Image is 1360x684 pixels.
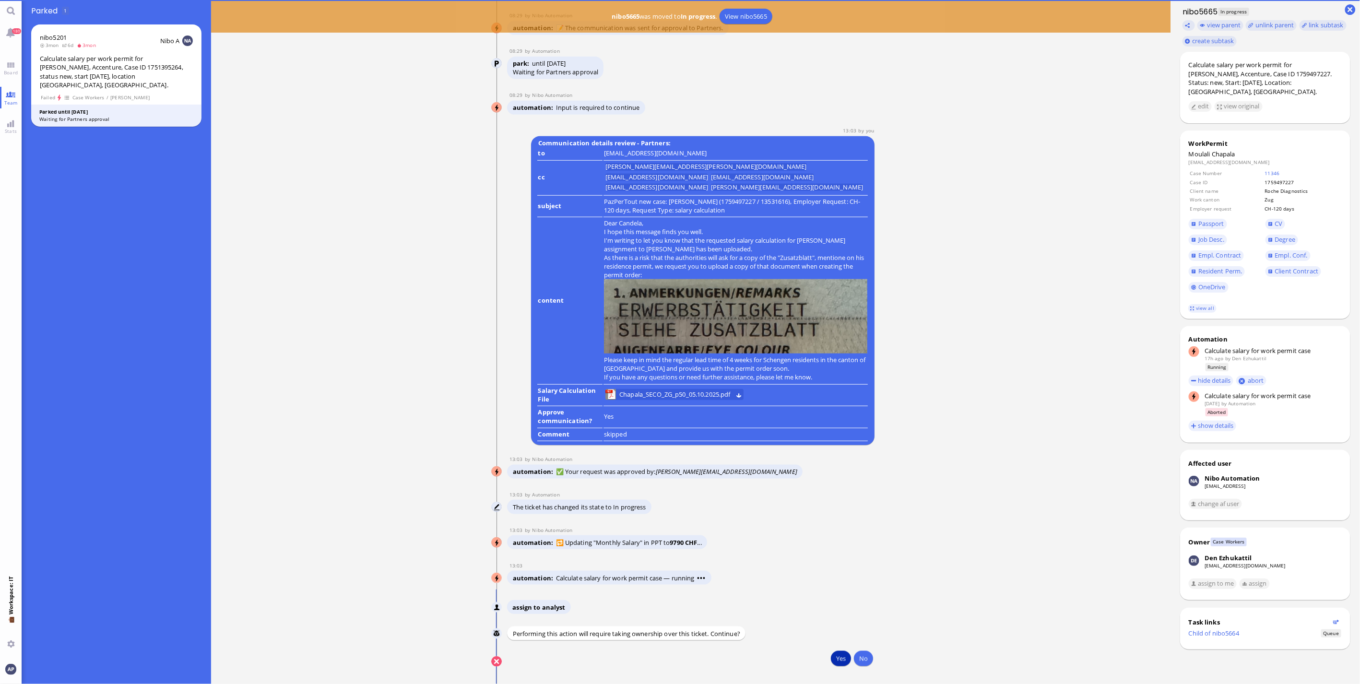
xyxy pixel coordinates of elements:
button: Yes [831,651,851,666]
span: Status [1321,629,1341,637]
span: 180 [12,28,21,34]
span: 💼 Workspace: IT [7,615,14,637]
button: change af user [1189,499,1242,509]
button: Download Chapala_SECO_ZG_p50_05.10.2025.pdf [736,391,742,398]
a: [EMAIL_ADDRESS] [1205,483,1246,489]
img: You [5,664,16,674]
span: 3mon [40,42,62,48]
div: Den Ezhukattil [1205,554,1252,562]
td: Client name [1190,187,1264,195]
span: • [700,574,703,582]
span: by [525,92,532,98]
span: automation [513,574,556,582]
td: Employer request [1190,205,1264,212]
td: Case Number [1190,169,1264,177]
td: cc [537,162,602,196]
img: Nibo [491,628,502,639]
td: Zug [1265,196,1341,203]
span: ✅ Your request was approved by: [556,467,797,476]
div: Owner [1189,538,1210,546]
div: Task links [1189,618,1330,626]
li: [PERSON_NAME][EMAIL_ADDRESS][DOMAIN_NAME] [711,184,863,191]
span: Resident Perm. [1198,267,1242,275]
span: Board [1,69,20,76]
span: automation [513,467,556,476]
div: Waiting for Partners approval [39,116,193,123]
span: Empl. Contract [1198,251,1242,259]
td: subject [537,197,602,218]
span: automation@nibo.ai [532,456,572,462]
button: unlink parent [1246,20,1297,31]
img: Nibo Automation [492,467,502,477]
td: CH-120 days [1265,205,1341,212]
a: Child of nibo5664 [1189,629,1239,637]
span: skipped [604,430,627,438]
img: AtZpFlnpS1f1AAAAAElFTkSuQmCC [604,279,868,354]
span: 13:03 [509,562,525,569]
a: [EMAIL_ADDRESS][DOMAIN_NAME] [1205,562,1286,569]
dd: [EMAIL_ADDRESS][DOMAIN_NAME] [1189,159,1342,165]
button: view parent [1197,20,1243,31]
span: Case Workers [1211,538,1247,546]
span: by [525,47,532,54]
div: Nibo Automation [1205,474,1260,483]
span: 🔁 Updating "Monthly Salary" in PPT to ... [556,538,702,547]
a: OneDrive [1189,282,1229,293]
b: Communication details review - Partners: [536,137,672,149]
p: As there is a risk that the authorities will ask for a copy of the "Zusatzblatt", mentione on his... [604,253,868,279]
span: park [513,59,532,68]
span: 13:03 [509,456,525,462]
a: Job Desc. [1189,235,1227,245]
button: view original [1215,101,1263,112]
span: • [703,574,706,582]
span: Case Workers [72,94,105,102]
lob-view: Chapala_SECO_ZG_p50_05.10.2025.pdf [605,389,744,400]
span: automation@nibo.ai [532,92,572,98]
span: [DATE] [1205,400,1220,407]
span: by [1225,355,1230,362]
p: If you have any questions or need further assistance, please let me know. [604,373,868,381]
strong: 9790 CHF [670,538,697,547]
a: Empl. Conf. [1265,250,1311,261]
li: [PERSON_NAME][EMAIL_ADDRESS][PERSON_NAME][DOMAIN_NAME] [605,163,807,171]
b: nibo5665 [612,12,639,21]
span: Calculate salary for work permit case — running [556,574,706,582]
span: Job Desc. [1198,235,1224,244]
a: View Chapala_SECO_ZG_p50_05.10.2025.pdf [617,389,732,400]
runbook-parameter-view: [EMAIL_ADDRESS][DOMAIN_NAME] [604,149,707,157]
span: / [106,94,109,102]
span: Passport [1198,219,1224,228]
span: Chapala_SECO_ZG_p50_05.10.2025.pdf [619,389,730,400]
span: Stats [2,128,19,134]
span: 6d [62,42,77,48]
span: was moved to . [609,12,720,21]
span: Degree [1275,235,1296,244]
span: automation [513,103,556,112]
runbook-parameter-view: PazPerTout new case: [PERSON_NAME] (1759497227 / 13531616), Employer Request: CH-120 days, Reques... [604,197,861,214]
span: Empl. Conf. [1275,251,1308,259]
span: In progress [1218,8,1249,16]
task-group-action-menu: link subtask [1300,20,1347,31]
span: by [525,527,532,533]
img: Nibo [492,602,502,613]
h1: nibo5665 [1180,6,1218,17]
span: 13:03 [843,127,859,134]
button: assign [1240,578,1270,589]
span: anand.pazhenkottil@bluelakelegal.com [866,127,874,134]
td: Salary Calculation File [537,386,602,407]
span: • [697,574,700,582]
div: Calculate salary per work permit for [PERSON_NAME], Accenture, Case ID 1759497227. Status: new, S... [1189,60,1342,96]
li: [EMAIL_ADDRESS][DOMAIN_NAME] [605,184,709,191]
a: nibo5201 [40,33,67,42]
span: 13:03 [509,491,525,498]
span: by [525,456,532,462]
img: Automation [492,59,502,69]
span: Parked [31,5,61,16]
span: Moulali [1189,150,1210,158]
p: Dear Candela, [604,219,868,227]
td: Comment [537,429,602,442]
span: 17h ago [1205,355,1224,362]
i: [PERSON_NAME][EMAIL_ADDRESS][DOMAIN_NAME] [656,467,797,476]
button: Copy ticket nibo5665 link to clipboard [1183,20,1195,31]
